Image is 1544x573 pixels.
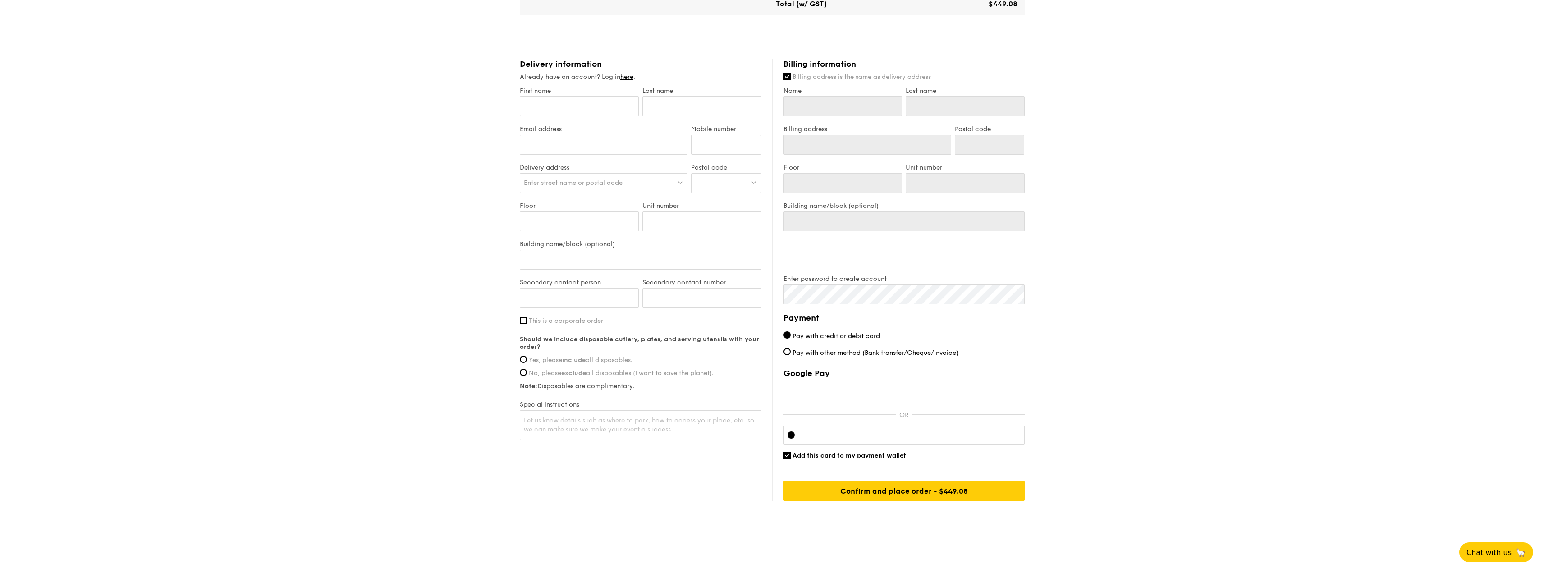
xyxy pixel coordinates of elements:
[561,369,586,377] strong: exclude
[793,332,880,340] span: Pay with credit or debit card
[520,382,537,390] strong: Note:
[906,164,1025,171] label: Unit number
[1515,547,1526,558] span: 🦙
[520,369,527,376] input: No, pleaseexcludeall disposables (I want to save the planet).
[520,202,639,210] label: Floor
[642,279,761,286] label: Secondary contact number
[955,125,1025,133] label: Postal code
[562,356,586,364] strong: include
[529,356,632,364] span: Yes, please all disposables.
[793,452,906,459] span: Add this card to my payment wallet
[520,335,759,351] strong: Should we include disposable cutlery, plates, and serving utensils with your order?
[520,164,688,171] label: Delivery address
[520,73,761,82] div: Already have an account? Log in .
[783,125,951,133] label: Billing address
[520,240,761,248] label: Building name/block (optional)
[520,382,761,390] label: Disposables are complimentary.
[783,481,1025,501] input: Confirm and place order - $449.08
[529,317,603,325] span: This is a corporate order
[783,312,1025,324] h4: Payment
[783,87,903,95] label: Name
[691,164,761,171] label: Postal code
[620,73,633,81] a: here
[783,73,791,80] input: Billing address is the same as delivery address
[524,179,623,187] span: Enter street name or postal code
[520,59,602,69] span: Delivery information
[520,356,527,363] input: Yes, pleaseincludeall disposables.
[783,368,1025,378] label: Google Pay
[520,87,639,95] label: First name
[520,279,639,286] label: Secondary contact person
[520,317,527,324] input: This is a corporate order
[783,164,903,171] label: Floor
[783,202,1025,210] label: Building name/block (optional)
[783,59,856,69] span: Billing information
[751,179,757,186] img: icon-dropdown.fa26e9f9.svg
[783,348,791,355] input: Pay with other method (Bank transfer/Cheque/Invoice)
[642,87,761,95] label: Last name
[529,369,714,377] span: No, please all disposables (I want to save the planet).
[520,401,761,408] label: Special instructions
[691,125,761,133] label: Mobile number
[802,431,1021,439] iframe: Secure card payment input frame
[896,411,912,419] p: OR
[793,73,931,81] span: Billing address is the same as delivery address
[793,349,958,357] span: Pay with other method (Bank transfer/Cheque/Invoice)
[1466,548,1512,557] span: Chat with us
[783,331,791,339] input: Pay with credit or debit card
[783,384,1025,403] iframe: Secure payment button frame
[906,87,1025,95] label: Last name
[520,125,688,133] label: Email address
[642,202,761,210] label: Unit number
[677,179,683,186] img: icon-dropdown.fa26e9f9.svg
[783,275,1025,283] label: Enter password to create account
[1459,542,1533,562] button: Chat with us🦙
